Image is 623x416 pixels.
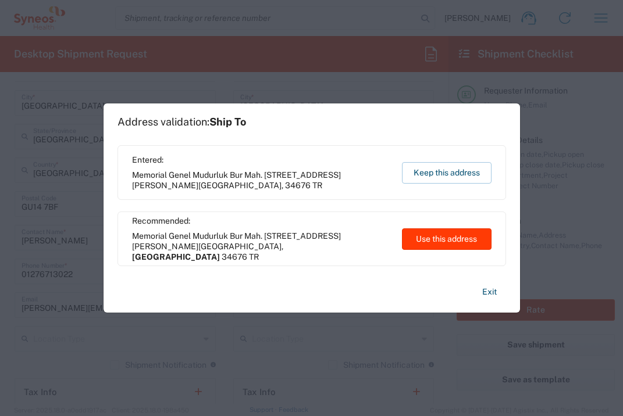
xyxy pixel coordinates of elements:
button: Keep this address [402,162,492,184]
span: Ship To [209,116,246,128]
span: [GEOGRAPHIC_DATA] [198,242,282,251]
span: TR [312,181,322,190]
span: Recommended: [132,216,391,226]
button: Use this address [402,228,492,250]
span: 34676 [285,181,311,190]
span: Entered: [132,155,391,165]
span: Memorial Genel Mudurluk Bur Mah. [STREET_ADDRESS][PERSON_NAME] , [132,170,391,191]
h1: Address validation: [118,116,246,128]
span: Memorial Genel Mudurluk Bur Mah. [STREET_ADDRESS][PERSON_NAME] , [132,231,391,262]
span: [GEOGRAPHIC_DATA] [132,252,220,261]
span: 34676 [222,252,247,261]
button: Exit [473,282,506,302]
span: [GEOGRAPHIC_DATA] [198,181,282,190]
span: TR [249,252,259,261]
